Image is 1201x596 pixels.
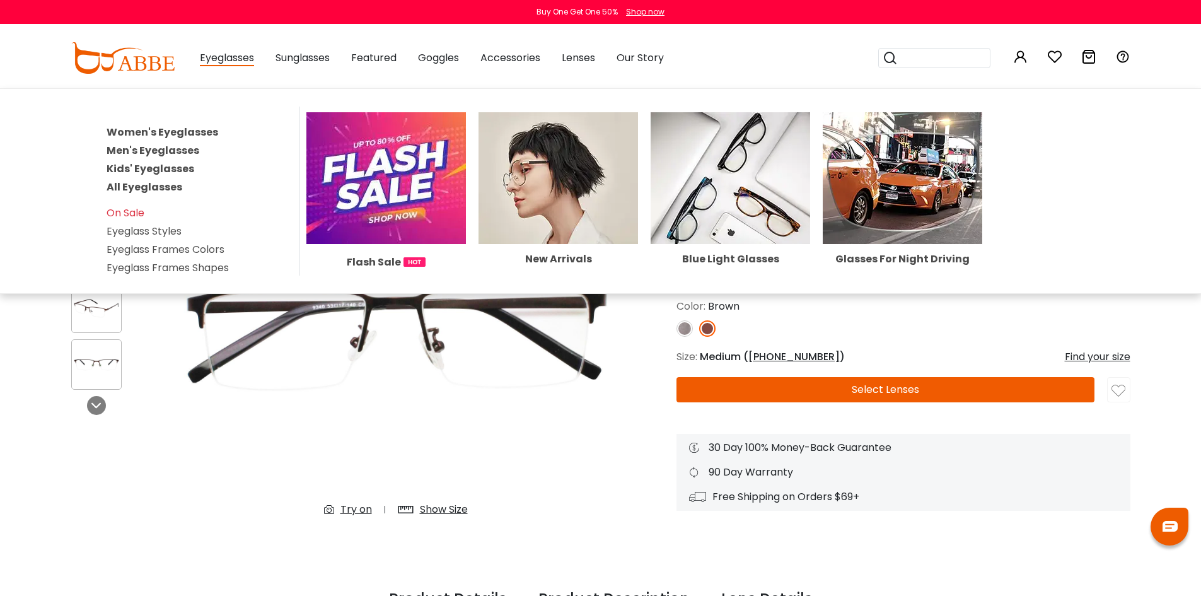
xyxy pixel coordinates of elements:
[107,180,182,194] a: All Eyeglasses
[823,254,982,264] div: Glasses For Night Driving
[107,224,182,238] a: Eyeglass Styles
[676,299,705,313] span: Color:
[418,50,459,65] span: Goggles
[1111,384,1125,398] img: like
[689,489,1118,505] div: Free Shipping on Orders $69+
[107,206,144,220] a: On Sale
[823,112,982,244] img: Glasses For Night Driving
[340,502,372,517] div: Try on
[403,257,426,267] img: 1724998894317IetNH.gif
[107,242,224,257] a: Eyeglass Frames Colors
[708,299,740,313] span: Brown
[676,377,1094,402] button: Select Lenses
[626,6,664,18] div: Shop now
[72,296,121,320] img: Alexander Brown Metal Eyeglasses , NosePads Frames from ABBE Glasses
[1163,521,1178,532] img: chat
[651,254,810,264] div: Blue Light Glasses
[823,170,982,264] a: Glasses For Night Driving
[306,170,466,270] a: Flash Sale
[276,50,330,65] span: Sunglasses
[689,465,1118,480] div: 90 Day Warranty
[562,50,595,65] span: Lenses
[479,112,638,244] img: New Arrivals
[700,349,845,364] span: Medium ( )
[347,254,401,270] span: Flash Sale
[748,349,840,364] span: [PHONE_NUMBER]
[107,260,229,275] a: Eyeglass Frames Shapes
[620,6,664,17] a: Shop now
[689,440,1118,455] div: 30 Day 100% Money-Back Guarantee
[1065,349,1130,365] div: Find your size
[71,42,175,74] img: abbeglasses.com
[676,349,697,364] span: Size:
[537,6,618,18] div: Buy One Get One 50%
[107,143,199,158] a: Men's Eyeglasses
[617,50,664,65] span: Our Story
[200,50,254,66] span: Eyeglasses
[351,50,397,65] span: Featured
[166,144,626,527] img: Alexander Brown Metal Eyeglasses , NosePads Frames from ABBE Glasses
[107,161,194,176] a: Kids' Eyeglasses
[72,353,121,377] img: Alexander Brown Metal Eyeglasses , NosePads Frames from ABBE Glasses
[479,254,638,264] div: New Arrivals
[107,125,218,139] a: Women's Eyeglasses
[306,112,466,244] img: Flash Sale
[480,50,540,65] span: Accessories
[420,502,468,517] div: Show Size
[651,170,810,264] a: Blue Light Glasses
[651,112,810,244] img: Blue Light Glasses
[479,170,638,264] a: New Arrivals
